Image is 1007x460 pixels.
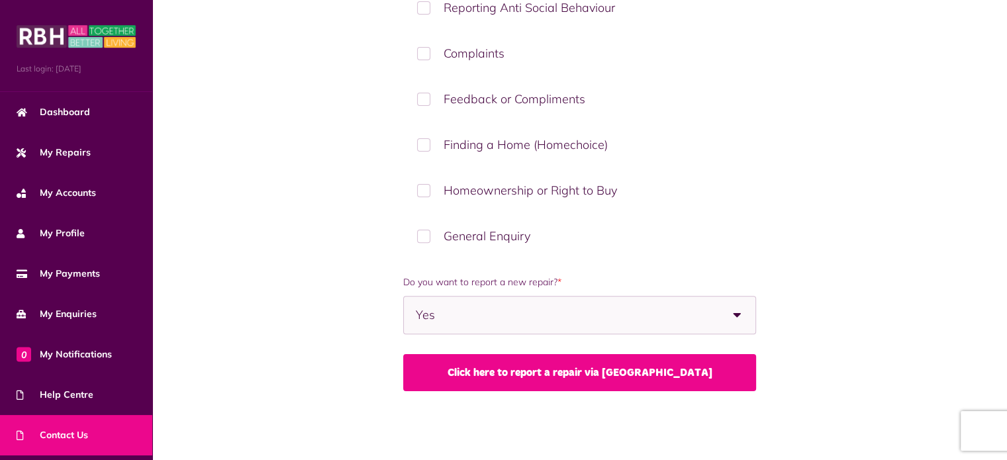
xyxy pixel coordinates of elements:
[17,226,85,240] span: My Profile
[17,146,91,160] span: My Repairs
[403,125,757,164] label: Finding a Home (Homechoice)
[403,79,757,118] label: Feedback or Compliments
[17,63,136,75] span: Last login: [DATE]
[17,347,112,361] span: My Notifications
[17,23,136,50] img: MyRBH
[403,34,757,73] label: Complaints
[403,354,757,391] a: Click here to report a repair via [GEOGRAPHIC_DATA]
[17,267,100,281] span: My Payments
[403,275,757,289] label: Do you want to report a new repair?
[17,307,97,321] span: My Enquiries
[17,347,31,361] span: 0
[17,428,88,442] span: Contact Us
[416,297,598,334] span: Yes
[17,388,93,402] span: Help Centre
[403,171,757,210] label: Homeownership or Right to Buy
[17,186,96,200] span: My Accounts
[17,105,90,119] span: Dashboard
[403,216,757,255] label: General Enquiry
